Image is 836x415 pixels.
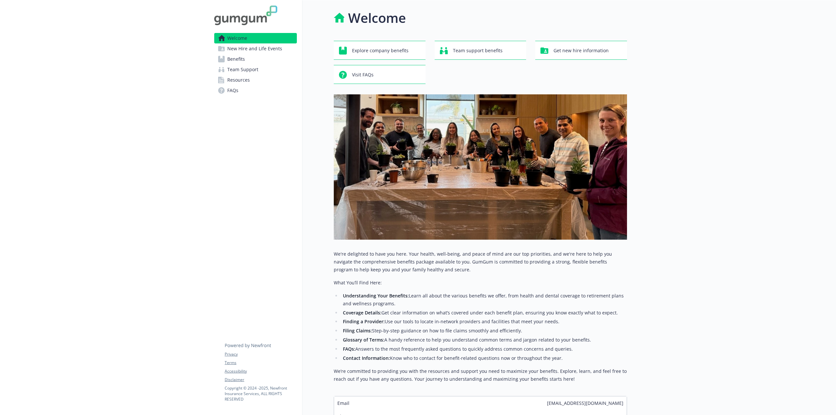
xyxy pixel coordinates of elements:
button: Visit FAQs [334,65,426,84]
span: Get new hire information [554,44,609,57]
a: Welcome [214,33,297,43]
span: Explore company benefits [352,44,409,57]
span: Benefits [227,54,245,64]
span: Team support benefits [453,44,503,57]
span: Visit FAQs [352,69,374,81]
p: We’re committed to providing you with the resources and support you need to maximize your benefit... [334,367,627,383]
strong: Glossary of Terms: [343,337,384,343]
p: Copyright © 2024 - 2025 , Newfront Insurance Services, ALL RIGHTS RESERVED [225,385,297,402]
li: Learn all about the various benefits we offer, from health and dental coverage to retirement plan... [341,292,627,308]
span: New Hire and Life Events [227,43,282,54]
a: Disclaimer [225,377,297,383]
span: [EMAIL_ADDRESS][DOMAIN_NAME] [547,400,623,407]
a: Terms [225,360,297,366]
span: Email [337,400,349,407]
a: FAQs [214,85,297,96]
a: Benefits [214,54,297,64]
p: We're delighted to have you here. Your health, well-being, and peace of mind are our top prioriti... [334,250,627,274]
li: Step-by-step guidance on how to file claims smoothly and efficiently. [341,327,627,335]
li: A handy reference to help you understand common terms and jargon related to your benefits. [341,336,627,344]
strong: Understanding Your Benefits: [343,293,409,299]
h1: Welcome [348,8,406,28]
a: New Hire and Life Events [214,43,297,54]
img: overview page banner [334,94,627,240]
li: Know who to contact for benefit-related questions now or throughout the year. [341,354,627,362]
a: Resources [214,75,297,85]
a: Privacy [225,351,297,357]
span: Resources [227,75,250,85]
li: Get clear information on what’s covered under each benefit plan, ensuring you know exactly what t... [341,309,627,317]
li: Answers to the most frequently asked questions to quickly address common concerns and queries. [341,345,627,353]
strong: Finding a Provider: [343,318,385,325]
strong: Filing Claims: [343,327,372,334]
span: FAQs [227,85,238,96]
li: Use our tools to locate in-network providers and facilities that meet your needs. [341,318,627,326]
button: Team support benefits [435,41,526,60]
span: Welcome [227,33,247,43]
span: Team Support [227,64,258,75]
p: What You’ll Find Here: [334,279,627,287]
button: Explore company benefits [334,41,426,60]
strong: FAQs: [343,346,355,352]
strong: Contact Information: [343,355,390,361]
button: Get new hire information [535,41,627,60]
a: Accessibility [225,368,297,374]
strong: Coverage Details: [343,310,381,316]
a: Team Support [214,64,297,75]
